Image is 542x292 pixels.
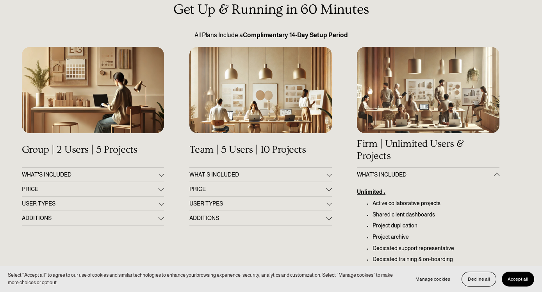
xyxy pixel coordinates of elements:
[22,211,164,225] button: ADDITIONS
[357,138,499,162] h4: Firm | Unlimited Users & Projects
[373,233,499,242] p: Project archive
[462,272,496,287] button: Decline all
[410,272,456,287] button: Manage cookies
[22,168,164,182] button: WHAT'S INCLUDED
[22,200,159,207] span: USER TYPES
[8,272,402,287] p: Select “Accept all” to agree to our use of cookies and similar technologies to enhance your brows...
[22,215,159,221] span: ADDITIONS
[373,255,499,264] p: Dedicated training & on-boarding
[189,182,332,196] button: PRICE
[373,199,499,208] p: Active collaborative projects
[508,276,528,282] span: Accept all
[357,182,499,279] div: WHAT’S INCLUDED
[357,189,385,195] u: Unlimited :
[22,31,521,40] p: All Plans Include a
[189,211,332,225] button: ADDITIONS
[22,2,521,18] h3: Get Up & Running in 60 Minutes
[189,168,332,182] button: WHAT'S INCLUDED
[189,200,326,207] span: USER TYPES
[357,168,499,182] button: WHAT’S INCLUDED
[22,144,164,156] h4: Group | 2 Users | 5 Projects
[22,182,164,196] button: PRICE
[189,144,332,156] h4: Team | 5 Users | 10 Projects
[189,196,332,211] button: USER TYPES
[22,196,164,211] button: USER TYPES
[373,244,499,253] p: Dedicated support representative
[189,186,326,192] span: PRICE
[189,215,326,221] span: ADDITIONS
[357,171,494,178] span: WHAT’S INCLUDED
[502,272,534,287] button: Accept all
[243,32,348,38] strong: Complimentary 14-Day Setup Period
[189,171,326,178] span: WHAT'S INCLUDED
[22,171,159,178] span: WHAT'S INCLUDED
[468,276,490,282] span: Decline all
[22,186,159,192] span: PRICE
[415,276,450,282] span: Manage cookies
[373,222,499,230] p: Project duplication
[373,211,499,219] p: Shared client dashboards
